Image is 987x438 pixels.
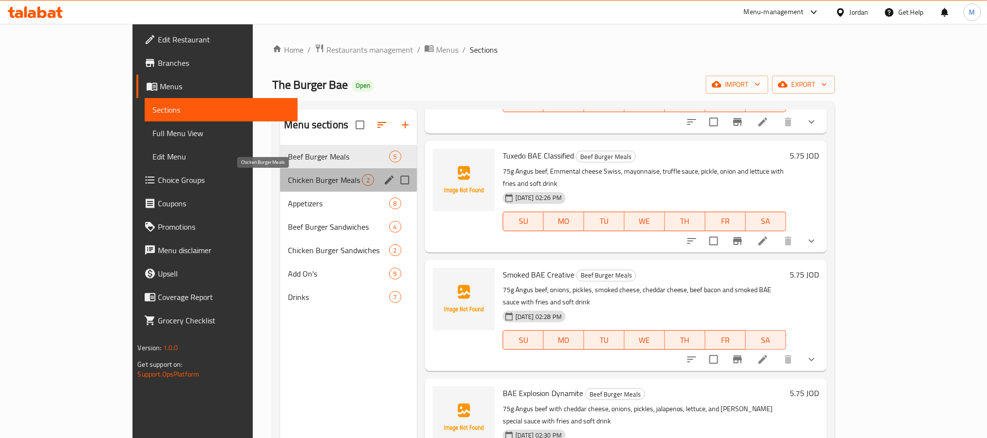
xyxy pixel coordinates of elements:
[158,34,289,45] span: Edit Restaurant
[350,115,370,135] span: Select all sections
[757,354,769,365] a: Edit menu item
[850,7,869,18] div: Jordan
[806,116,817,128] svg: Show Choices
[158,174,289,186] span: Choice Groups
[625,212,665,231] button: WE
[750,214,782,228] span: SA
[136,75,297,98] a: Menus
[288,151,389,162] span: Beef Burger Meals
[588,214,621,228] span: TU
[389,291,401,303] div: items
[576,270,636,281] div: Beef Burger Meals
[706,76,768,94] button: import
[628,333,661,347] span: WE
[136,309,297,332] a: Grocery Checklist
[588,333,621,347] span: TU
[584,330,625,350] button: TU
[703,112,724,132] span: Select to update
[136,262,297,285] a: Upsell
[503,267,574,282] span: Smoked BAE Creative
[507,96,540,110] span: SU
[288,268,389,279] span: Add On's
[326,44,413,56] span: Restaurants management
[137,341,161,354] span: Version:
[136,215,297,239] a: Promotions
[145,145,297,168] a: Edit Menu
[800,229,823,253] button: show more
[390,152,401,161] span: 5
[744,6,804,18] div: Menu-management
[158,57,289,69] span: Branches
[746,212,786,231] button: SA
[288,291,389,303] div: Drinks
[362,174,374,186] div: items
[507,214,540,228] span: SU
[726,348,749,371] button: Branch-specific-item
[352,80,374,92] div: Open
[772,76,835,94] button: export
[145,121,297,145] a: Full Menu View
[136,239,297,262] a: Menu disclaimer
[145,98,297,121] a: Sections
[280,192,417,215] div: Appetizers8
[390,246,401,255] span: 2
[548,333,580,347] span: MO
[433,268,495,330] img: Smoked BAE Creative
[800,110,823,134] button: show more
[152,127,289,139] span: Full Menu View
[669,96,702,110] span: TH
[137,358,182,371] span: Get support on:
[806,354,817,365] svg: Show Choices
[280,145,417,168] div: Beef Burger Meals5
[709,96,742,110] span: FR
[389,268,401,279] div: items
[503,330,544,350] button: SU
[288,198,389,209] div: Appetizers
[969,7,975,18] span: M
[136,192,297,215] a: Coupons
[790,268,819,281] h6: 5.75 JOD
[548,214,580,228] span: MO
[163,341,178,354] span: 1.0.0
[586,389,645,400] span: Beef Burger Meals
[750,96,782,110] span: SA
[680,348,703,371] button: sort-choices
[680,229,703,253] button: sort-choices
[470,44,497,56] span: Sections
[280,168,417,192] div: Chicken Burger Meals2edit
[726,229,749,253] button: Branch-specific-item
[584,212,625,231] button: TU
[714,79,760,91] span: import
[389,244,401,256] div: items
[272,43,835,56] nav: breadcrumb
[137,368,199,380] a: Support.OpsPlatform
[136,51,297,75] a: Branches
[750,333,782,347] span: SA
[705,330,746,350] button: FR
[503,212,544,231] button: SU
[669,214,702,228] span: TH
[503,148,574,163] span: Tuxedo BAE Classified
[389,151,401,162] div: items
[382,173,397,187] button: edit
[544,330,584,350] button: MO
[588,96,621,110] span: TU
[757,116,769,128] a: Edit menu item
[503,386,583,400] span: BAE Explosion Dynamite
[462,44,466,56] li: /
[352,81,374,90] span: Open
[806,235,817,247] svg: Show Choices
[800,348,823,371] button: show more
[503,284,786,308] p: 75g Angus beef, onions, pickles, smoked cheese, cheddar cheese, beef bacon and smoked BAE sauce w...
[280,262,417,285] div: Add On's9
[433,149,495,211] img: Tuxedo BAE Classified
[777,110,800,134] button: delete
[777,348,800,371] button: delete
[158,221,289,233] span: Promotions
[577,270,636,281] span: Beef Burger Meals
[280,215,417,239] div: Beef Burger Sandwiches4
[390,199,401,208] span: 8
[512,193,566,202] span: [DATE] 02:26 PM
[158,315,289,326] span: Grocery Checklist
